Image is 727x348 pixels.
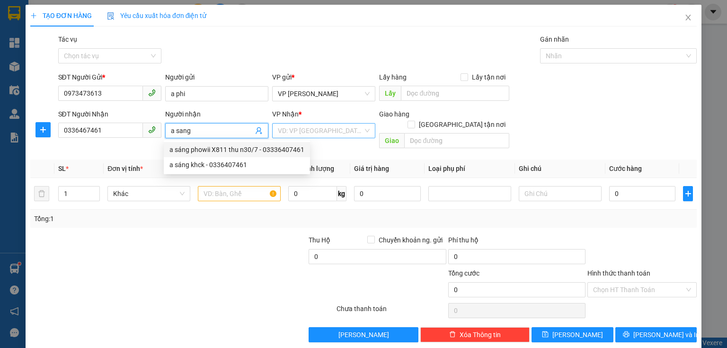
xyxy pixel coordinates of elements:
[609,165,642,172] span: Cước hàng
[379,86,401,101] span: Lấy
[404,133,509,148] input: Dọc đường
[420,327,530,342] button: deleteXóa Thông tin
[401,86,509,101] input: Dọc đường
[58,109,161,119] div: SĐT Người Nhận
[34,214,281,224] div: Tổng: 1
[58,165,66,172] span: SL
[30,12,92,19] span: TẠO ĐƠN HÀNG
[165,72,268,82] div: Người gửi
[148,126,156,134] span: phone
[272,72,375,82] div: VP gửi
[468,72,509,82] span: Lấy tận nơi
[278,87,370,101] span: VP Hoàng Liệt
[309,327,418,342] button: [PERSON_NAME]
[198,186,281,201] input: VD: Bàn, Ghế
[379,73,407,81] span: Lấy hàng
[164,157,310,172] div: a sáng khck - 0336407461
[301,165,334,172] span: Định lượng
[425,160,515,178] th: Loại phụ phí
[107,12,115,20] img: icon
[30,12,37,19] span: plus
[675,5,701,31] button: Close
[623,331,629,339] span: printer
[169,160,304,170] div: a sáng khck - 0336407461
[532,327,613,342] button: save[PERSON_NAME]
[337,186,346,201] span: kg
[148,89,156,97] span: phone
[164,142,310,157] div: a sáng phowii X811 thu n30/7 - 03336407461
[587,269,650,277] label: Hình thức thanh toán
[460,330,501,340] span: Xóa Thông tin
[633,330,700,340] span: [PERSON_NAME] và In
[107,12,207,19] span: Yêu cầu xuất hóa đơn điện tử
[615,327,697,342] button: printer[PERSON_NAME] và In
[552,330,603,340] span: [PERSON_NAME]
[107,165,143,172] span: Đơn vị tính
[415,119,509,130] span: [GEOGRAPHIC_DATA] tận nơi
[683,186,693,201] button: plus
[169,144,304,155] div: a sáng phowii X811 thu n30/7 - 03336407461
[448,235,585,249] div: Phí thu hộ
[375,235,446,245] span: Chuyển khoản ng. gửi
[58,72,161,82] div: SĐT Người Gửi
[255,127,263,134] span: user-add
[515,160,605,178] th: Ghi chú
[338,330,389,340] span: [PERSON_NAME]
[379,133,404,148] span: Giao
[519,186,602,201] input: Ghi Chú
[540,36,569,43] label: Gán nhãn
[272,110,299,118] span: VP Nhận
[542,331,549,339] span: save
[34,186,49,201] button: delete
[113,187,185,201] span: Khác
[36,126,50,134] span: plus
[683,190,692,197] span: plus
[448,269,479,277] span: Tổng cước
[309,236,330,244] span: Thu Hộ
[449,331,456,339] span: delete
[354,165,389,172] span: Giá trị hàng
[336,303,447,320] div: Chưa thanh toán
[684,14,692,21] span: close
[354,186,420,201] input: 0
[35,122,51,137] button: plus
[165,109,268,119] div: Người nhận
[379,110,409,118] span: Giao hàng
[58,36,77,43] label: Tác vụ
